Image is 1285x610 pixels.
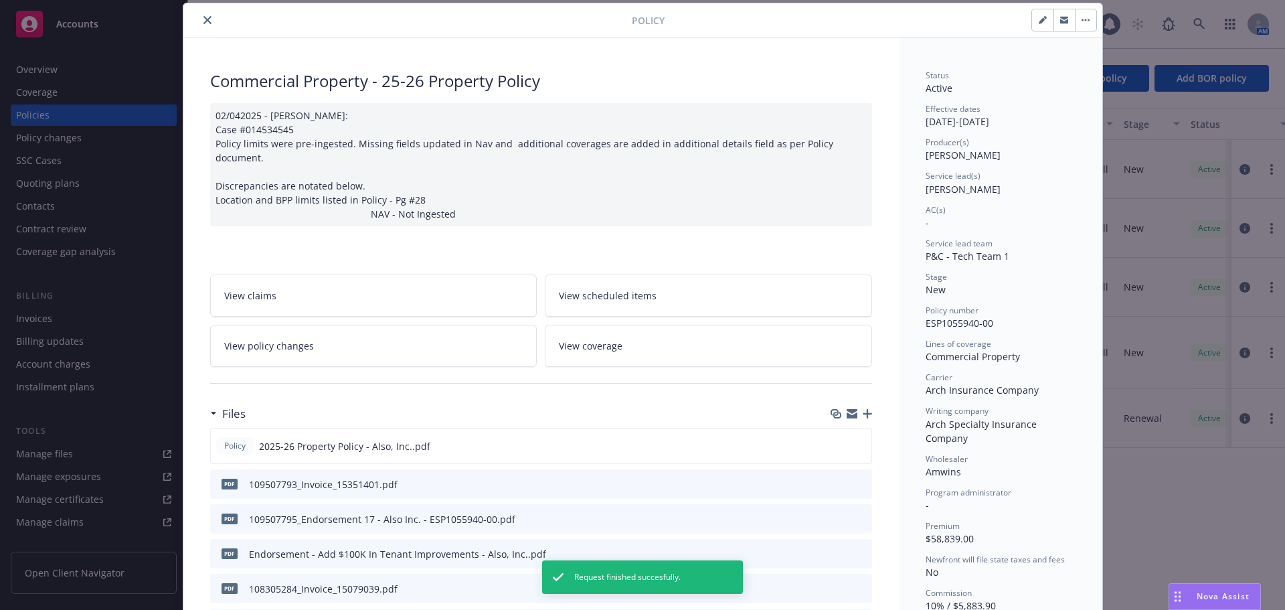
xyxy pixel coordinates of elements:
[574,571,681,583] span: Request finished succesfully.
[926,250,1009,262] span: P&C - Tech Team 1
[199,12,216,28] button: close
[926,149,1001,161] span: [PERSON_NAME]
[632,13,665,27] span: Policy
[926,566,938,579] span: No
[926,338,991,350] span: Lines of coverage
[545,275,872,317] a: View scheduled items
[926,350,1020,363] span: Commercial Property
[926,216,929,229] span: -
[210,325,537,367] a: View policy changes
[833,582,844,596] button: download file
[926,418,1039,445] span: Arch Specialty Insurance Company
[833,477,844,491] button: download file
[926,554,1065,565] span: Newfront will file state taxes and fees
[224,289,276,303] span: View claims
[926,70,949,81] span: Status
[222,514,238,524] span: pdf
[926,283,946,296] span: New
[833,547,844,561] button: download file
[559,289,657,303] span: View scheduled items
[545,325,872,367] a: View coverage
[222,440,248,452] span: Policy
[926,405,989,416] span: Writing company
[249,582,398,596] div: 108305284_Invoice_15079039.pdf
[222,548,238,558] span: pdf
[926,271,947,283] span: Stage
[926,204,946,216] span: AC(s)
[926,453,968,465] span: Wholesaler
[1169,584,1186,609] div: Drag to move
[224,339,314,353] span: View policy changes
[249,512,515,526] div: 109507795_Endorsement 17 - Also Inc. - ESP1055940-00.pdf
[926,170,980,181] span: Service lead(s)
[855,582,867,596] button: preview file
[559,339,622,353] span: View coverage
[926,183,1001,196] span: [PERSON_NAME]
[222,479,238,489] span: pdf
[926,103,1076,129] div: [DATE] - [DATE]
[926,465,961,478] span: Amwins
[926,82,952,94] span: Active
[210,405,246,423] div: Files
[926,384,1039,396] span: Arch Insurance Company
[259,439,430,453] span: 2025-26 Property Policy - Also, Inc..pdf
[926,317,993,329] span: ESP1055940-00
[210,70,872,92] div: Commercial Property - 25-26 Property Policy
[249,547,546,561] div: Endorsement - Add $100K In Tenant Improvements - Also, Inc..pdf
[926,305,978,316] span: Policy number
[249,477,398,491] div: 109507793_Invoice_15351401.pdf
[926,587,972,599] span: Commission
[833,512,844,526] button: download file
[855,477,867,491] button: preview file
[926,487,1011,498] span: Program administrator
[222,405,246,423] h3: Files
[854,439,866,453] button: preview file
[926,238,993,249] span: Service lead team
[926,499,929,512] span: -
[833,439,843,453] button: download file
[926,103,980,115] span: Effective dates
[855,547,867,561] button: preview file
[926,372,952,383] span: Carrier
[1197,591,1250,602] span: Nova Assist
[222,583,238,593] span: pdf
[210,275,537,317] a: View claims
[926,137,969,148] span: Producer(s)
[926,532,974,545] span: $58,839.00
[1169,583,1261,610] button: Nova Assist
[926,520,960,532] span: Premium
[210,103,872,226] div: 02/042025 - [PERSON_NAME]: Case #014534545 Policy limits were pre-ingested. Missing fields update...
[855,512,867,526] button: preview file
